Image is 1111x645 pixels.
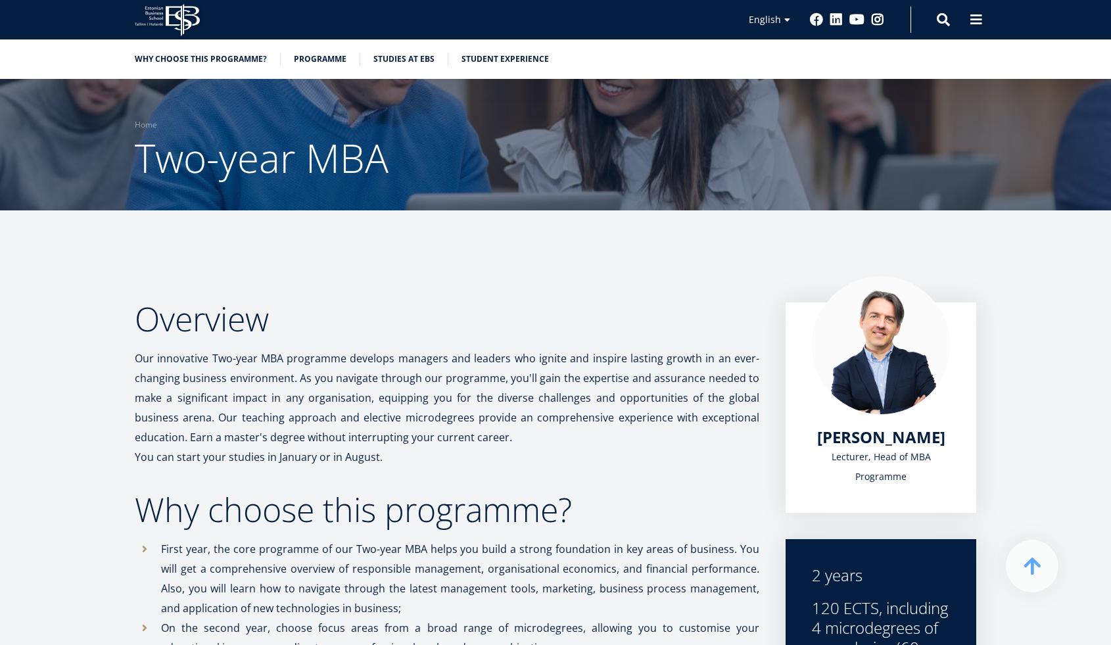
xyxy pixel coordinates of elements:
a: Instagram [871,13,884,26]
h2: Why choose this programme? [135,493,759,526]
a: Why choose this programme? [135,53,267,66]
h2: Overview [135,302,759,335]
p: Our innovative Two-year MBA programme develops managers and leaders who ignite and inspire lastin... [135,348,759,447]
a: Youtube [849,13,864,26]
a: Programme [294,53,346,66]
a: [PERSON_NAME] [817,427,945,447]
p: First year, the core programme of our Two-year MBA helps you build a strong foundation in key are... [161,539,759,618]
a: Linkedin [830,13,843,26]
span: [PERSON_NAME] [817,426,945,448]
div: 2 years [812,565,950,585]
p: You can start your studies in January or in August. [135,447,759,467]
span: Two-year MBA [135,131,389,185]
a: Student experience [461,53,549,66]
a: Studies at EBS [373,53,435,66]
img: Marko Rillo [812,276,950,414]
div: Lecturer, Head of MBA Programme [812,447,950,487]
a: Facebook [810,13,823,26]
a: Home [135,118,157,131]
